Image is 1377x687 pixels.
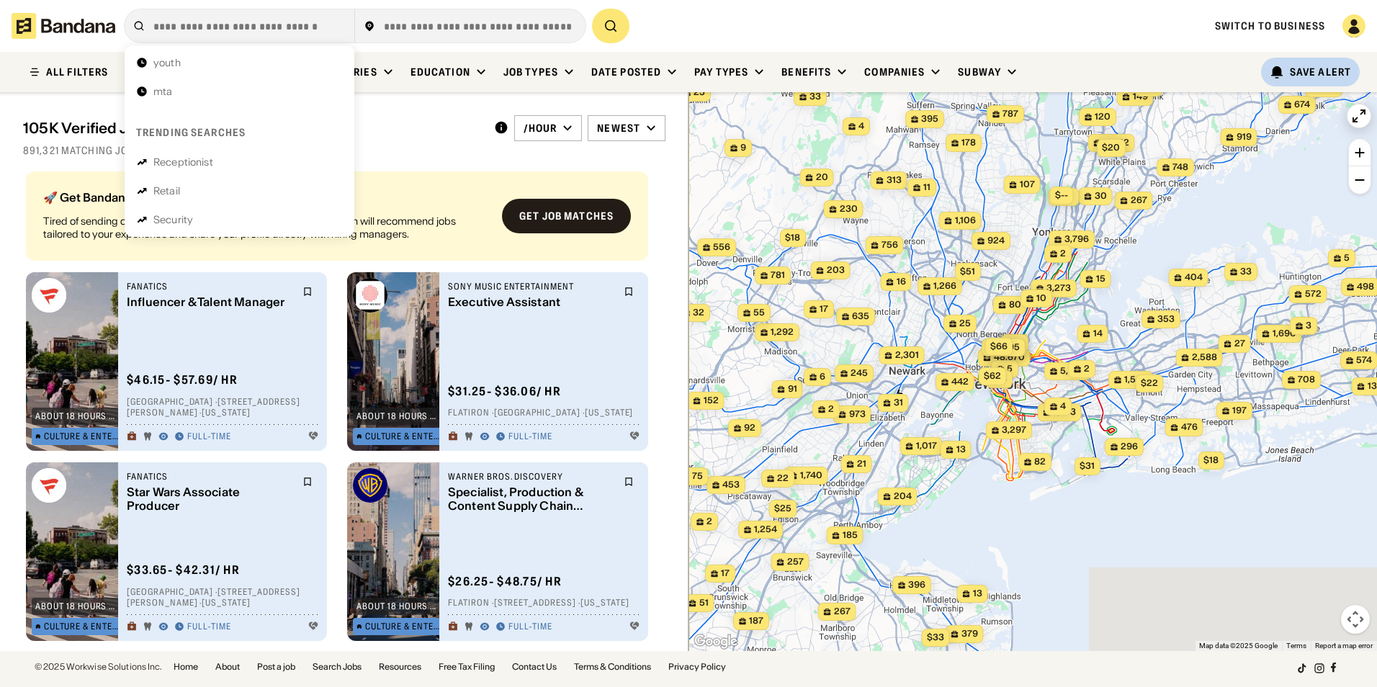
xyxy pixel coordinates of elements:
span: 2,352 [1104,137,1129,149]
span: 4 [858,120,864,133]
div: Executive Assistant [448,295,615,309]
div: Full-time [187,431,231,443]
a: Contact Us [512,663,557,671]
span: 973 [849,408,866,421]
img: Fanatics logo [32,278,66,313]
span: 51 [699,597,709,609]
span: 197 [1232,405,1247,417]
span: 149 [1133,91,1148,103]
div: Fanatics [127,281,294,292]
div: Warner Bros. Discovery [448,471,615,482]
span: 48,670 [994,351,1025,364]
span: 13 [956,444,966,456]
div: Specialist, Production & Content Supply Chain Procurement [448,485,615,513]
div: 891,321 matching jobs on [DOMAIN_NAME] [23,144,665,157]
a: Switch to Business [1215,19,1325,32]
span: 781 [771,269,785,282]
div: Culture & Entertainment [44,432,119,441]
button: Map camera controls [1341,605,1370,634]
div: Star Wars Associate Producer [127,485,294,513]
span: 3,273 [1046,282,1071,295]
span: 245 [851,367,868,380]
div: Culture & Entertainment [365,622,440,631]
div: Get job matches [519,211,614,221]
span: 21 [857,458,866,470]
div: mta [153,86,172,96]
span: 2 [1084,363,1090,375]
span: 353 [1157,313,1175,325]
span: 404 [1185,271,1203,284]
div: Subway [958,66,1001,78]
span: 32 [693,307,704,319]
span: $33 [927,632,944,642]
div: about 18 hours ago [35,602,118,611]
span: $62 [984,370,1001,381]
span: 748 [1172,161,1188,174]
span: 2 [1017,337,1023,349]
span: 25 [694,86,705,99]
div: Newest [597,122,640,135]
span: 31 [894,397,903,409]
div: Culture & Entertainment [365,432,440,441]
span: 2,301 [895,349,919,362]
span: 498 [1357,281,1374,293]
div: Job Types [503,66,558,78]
div: Culture & Entertainment [44,622,119,631]
span: 22 [777,472,789,485]
span: 15 [1096,273,1105,285]
span: 2 [1060,248,1066,260]
img: Warner Bros. Discovery logo [353,468,387,503]
a: Home [174,663,198,671]
span: 107 [1020,179,1035,191]
span: 3 [1306,320,1311,332]
div: ALL FILTERS [46,67,108,77]
a: Free Tax Filing [439,663,495,671]
span: 572 [1305,288,1322,300]
div: Retail [153,186,180,196]
span: 708 [1298,374,1315,386]
div: Flatiron · [GEOGRAPHIC_DATA] · [US_STATE] [448,408,640,419]
div: Full-time [508,431,552,443]
div: $ 26.25 - $48.75 / hr [448,574,562,589]
span: 442 [951,376,969,388]
div: about 18 hours ago [356,412,439,421]
span: 13 [1368,380,1377,392]
span: 257 [787,556,804,568]
span: 6 [820,371,825,383]
div: Education [411,66,470,78]
span: $22 [1141,377,1158,388]
div: $ 46.15 - $57.69 / hr [127,372,238,387]
span: 75 [692,470,703,482]
a: Report a map error [1315,642,1373,650]
div: 105K Verified Jobs [23,120,483,137]
span: 1,266 [933,280,956,292]
div: Receptionist [153,157,213,167]
span: 33 [809,91,821,103]
span: 924 [987,235,1005,247]
span: 17 [721,567,730,580]
div: Companies [864,66,925,78]
span: 635 [852,310,869,323]
span: $66 [990,341,1008,351]
a: Privacy Policy [668,663,726,671]
span: 120 [1095,111,1111,123]
span: 10 [1036,292,1046,305]
div: Flatiron · [STREET_ADDRESS] · [US_STATE] [448,598,640,609]
span: 20 [816,171,828,184]
a: Terms & Conditions [574,663,651,671]
span: 30 [1095,190,1107,202]
span: 2 [707,516,712,528]
span: 3,297 [1002,424,1026,436]
a: Search Jobs [313,663,362,671]
span: 4 [1060,400,1066,413]
span: $25 [774,503,791,513]
img: Google [692,632,740,651]
span: $51 [960,266,975,277]
span: $-- [1055,189,1068,200]
span: 91 [788,383,797,395]
span: $18 [785,232,800,243]
a: Post a job [257,663,295,671]
span: 17 [820,303,828,315]
span: $20 [1102,142,1120,153]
